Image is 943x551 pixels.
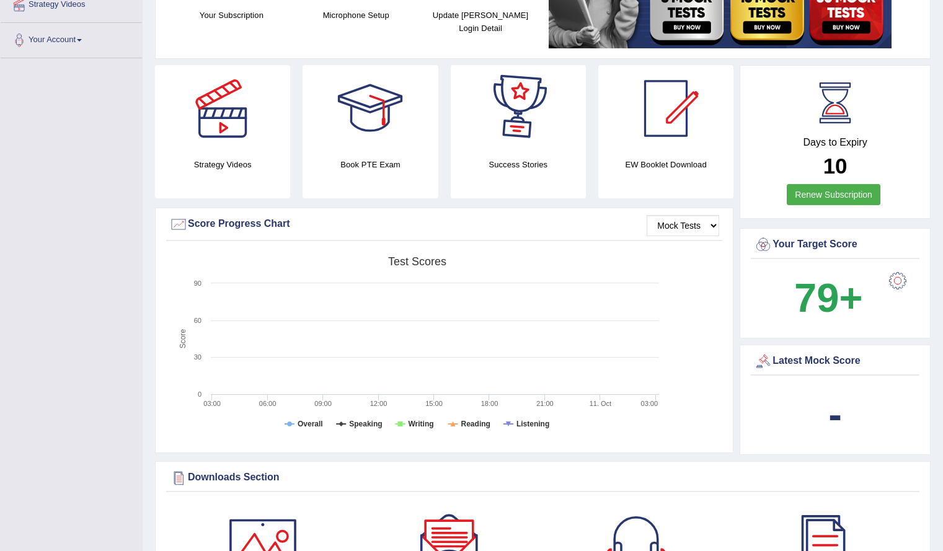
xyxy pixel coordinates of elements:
text: 30 [194,353,201,361]
text: 03:00 [203,400,221,407]
h4: EW Booklet Download [598,158,733,171]
tspan: Test scores [388,255,446,268]
text: 18:00 [481,400,498,407]
a: Renew Subscription [787,184,880,205]
div: Latest Mock Score [754,352,916,371]
tspan: 11. Oct [590,400,611,407]
h4: Strategy Videos [155,158,290,171]
div: Your Target Score [754,236,916,254]
tspan: Reading [461,420,490,428]
b: 79+ [794,275,862,320]
h4: Update [PERSON_NAME] Login Detail [425,9,537,35]
tspan: Writing [408,420,433,428]
h4: Microphone Setup [300,9,412,22]
b: - [828,392,842,437]
h4: Your Subscription [175,9,288,22]
b: 10 [823,154,848,178]
div: Score Progress Chart [169,215,719,234]
text: 90 [194,280,201,287]
text: 03:00 [641,400,658,407]
tspan: Listening [516,420,549,428]
div: Downloads Section [169,469,916,487]
h4: Book PTE Exam [303,158,438,171]
text: 21:00 [536,400,554,407]
text: 0 [198,390,201,398]
text: 06:00 [259,400,277,407]
h4: Success Stories [451,158,586,171]
text: 15:00 [425,400,443,407]
tspan: Speaking [349,420,382,428]
a: Your Account [1,23,142,54]
tspan: Overall [298,420,323,428]
text: 60 [194,317,201,324]
h4: Days to Expiry [754,137,916,148]
text: 09:00 [314,400,332,407]
tspan: Score [179,329,187,349]
text: 12:00 [370,400,387,407]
